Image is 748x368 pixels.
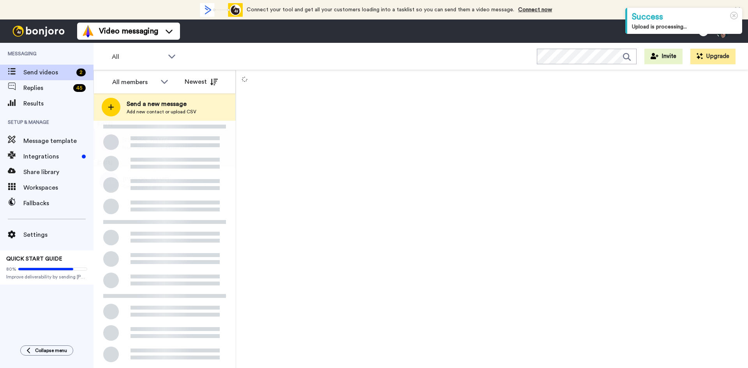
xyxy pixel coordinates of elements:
span: Results [23,99,93,108]
span: [PERSON_NAME] [123,176,169,183]
span: Send videos [23,68,73,77]
span: New Customer in [GEOGRAPHIC_DATA] [122,144,201,151]
span: Integrations [23,152,79,161]
img: vm-color.svg [82,25,94,37]
div: 1 hr. ago [205,141,232,147]
span: Fallbacks [23,199,93,208]
button: Upgrade [690,49,736,64]
div: Upload is processing... [632,23,737,31]
div: [DATE] [93,160,236,167]
span: [PERSON_NAME] [122,137,201,144]
div: [DATE] [205,180,232,186]
span: Message template [23,136,93,146]
span: All [112,52,164,62]
div: 2 [76,69,86,76]
span: Collapse menu [35,347,67,354]
div: All members [112,77,157,87]
img: m.png [99,171,119,191]
div: Success [632,11,737,23]
span: Replies [23,83,70,93]
button: Invite [644,49,683,64]
button: Collapse menu [20,345,73,356]
span: Send a new message [127,99,196,109]
span: Workspaces [23,183,93,192]
a: Connect now [518,7,552,12]
span: QUICK START GUIDE [6,256,62,262]
span: Improve deliverability by sending [PERSON_NAME]’s from your own email [6,274,87,280]
span: Add new contact or upload CSV [127,109,196,115]
div: animation [200,3,243,17]
span: Share library [23,167,93,177]
div: [DATE] [93,121,236,129]
span: Created via Zapier [123,183,169,190]
img: pd.png [99,132,118,152]
span: Connect your tool and get all your customers loading into a tasklist so you can send them a video... [247,7,514,12]
div: 45 [73,84,86,92]
span: Settings [23,230,93,239]
span: Video messaging [99,26,158,37]
button: Newest [179,74,224,90]
img: bj-logo-header-white.svg [9,26,68,37]
span: 80% [6,266,16,272]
